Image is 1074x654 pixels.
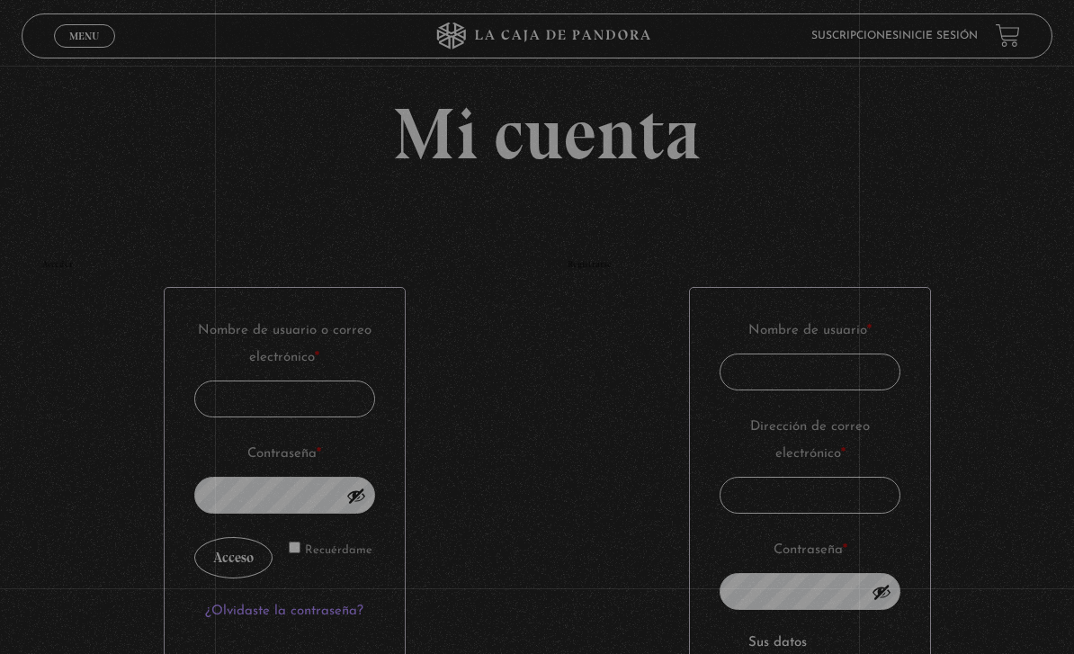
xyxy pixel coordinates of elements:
h1: Mi cuenta [42,98,1052,170]
span: Menu [69,31,99,41]
button: Mostrar contraseña [872,582,891,602]
label: Dirección de correo electrónico [720,414,901,468]
a: Suscripciones [811,31,899,41]
label: Nombre de usuario [720,318,901,345]
span: Recuérdame [305,544,372,556]
a: View your shopping cart [996,23,1020,48]
input: Recuérdame [289,542,300,553]
button: Acceso [194,537,273,578]
label: Contraseña [194,441,376,468]
label: Nombre de usuario o correo electrónico [194,318,376,372]
h2: Acceder [42,260,527,269]
a: ¿Olvidaste la contraseña? [205,605,363,618]
a: Inicie sesión [899,31,978,41]
button: Mostrar contraseña [346,486,366,506]
label: Contraseña [720,537,901,564]
span: Cerrar [63,45,105,58]
h2: Registrarse [568,260,1052,269]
